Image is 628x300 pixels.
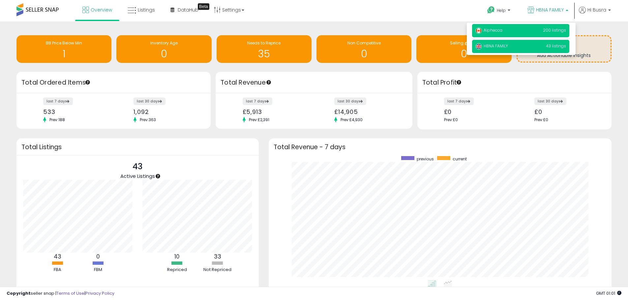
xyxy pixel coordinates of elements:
div: Repriced [157,267,197,273]
h1: 1 [20,48,108,59]
img: canada.png [475,27,482,34]
strong: Copyright [7,290,31,296]
span: Prev: 363 [136,117,159,123]
a: Hi Busra [579,7,611,21]
a: Help [482,1,517,21]
h3: Total Revenue - 7 days [274,145,607,150]
span: Overview [91,7,112,13]
label: last 30 days [534,97,566,105]
div: £0 [534,108,600,115]
img: uk.png [475,43,482,50]
span: Hi Busra [587,7,606,13]
span: HBNA FAMILY [475,43,508,49]
h3: Total Listings [21,145,254,150]
span: Listings [138,7,155,13]
span: Prev: £2,391 [246,117,273,123]
span: Selling @ Max [450,40,478,46]
a: Selling @ Max 0 [416,35,511,63]
a: Terms of Use [56,290,84,296]
b: 43 [54,253,61,260]
h1: 0 [420,48,508,59]
span: Non Competitive [347,40,381,46]
div: FBM [78,267,118,273]
h1: 35 [220,48,308,59]
b: 33 [214,253,221,260]
label: last 30 days [134,97,165,105]
span: 43 listings [546,43,566,49]
a: Non Competitive 0 [316,35,411,63]
span: BB Price Below Min [46,40,82,46]
label: last 7 days [444,97,474,105]
div: Tooltip anchor [155,173,161,179]
span: 200 listings [543,27,566,33]
div: Not Repriced [198,267,237,273]
span: current [453,156,467,162]
h3: Total Revenue [221,78,407,87]
a: BB Price Below Min 1 [16,35,111,63]
label: last 7 days [43,97,73,105]
span: Inventory Age [150,40,178,46]
div: £0 [444,108,510,115]
span: Prev: 188 [46,117,68,123]
div: 533 [43,108,109,115]
label: last 7 days [243,97,272,105]
a: Inventory Age 0 [116,35,211,63]
div: Tooltip anchor [456,79,462,85]
span: Prev: £0 [444,117,458,123]
div: Tooltip anchor [198,3,209,10]
span: Help [497,8,506,13]
h1: 0 [120,48,208,59]
h3: Total Ordered Items [21,78,206,87]
span: Alphecca [475,27,502,33]
span: previous [417,156,434,162]
h3: Total Profit [422,78,607,87]
div: seller snap | | [7,290,114,297]
div: FBA [38,267,77,273]
label: last 30 days [334,97,366,105]
i: Get Help [487,6,495,14]
div: £14,905 [334,108,401,115]
span: Add Actionable Insights [537,52,591,59]
div: £5,913 [243,108,309,115]
span: DataHub [178,7,198,13]
div: Tooltip anchor [266,79,272,85]
span: Needs to Reprice [247,40,281,46]
b: 10 [174,253,180,260]
p: 43 [120,160,155,173]
span: Prev: £4,930 [337,117,366,123]
div: 1,092 [134,108,199,115]
a: Needs to Reprice 35 [217,35,312,63]
span: Active Listings [120,173,155,179]
span: 2025-10-7 01:01 GMT [596,290,621,296]
span: HBNA FAMILY [536,7,564,13]
div: Tooltip anchor [85,79,91,85]
span: Prev: £0 [534,117,548,123]
h1: 0 [320,48,408,59]
b: 0 [96,253,100,260]
a: Privacy Policy [85,290,114,296]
